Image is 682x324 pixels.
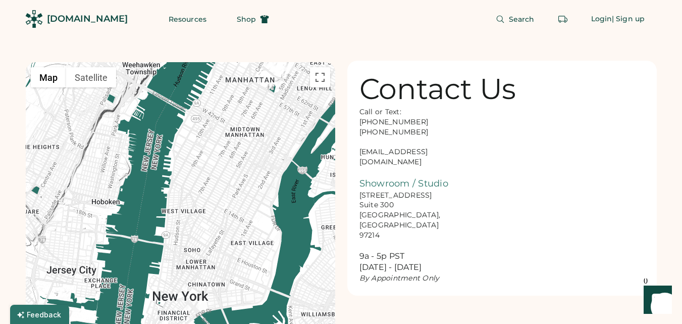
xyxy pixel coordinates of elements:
em: By Appointment Only [359,273,440,283]
button: Search [484,9,547,29]
div: | Sign up [612,14,645,24]
button: Resources [156,9,219,29]
font: Showroom / Studio [359,178,448,189]
div: Login [591,14,612,24]
span: Search [509,16,535,23]
div: Call or Text: [PHONE_NUMBER] [PHONE_NUMBER] [EMAIL_ADDRESS][DOMAIN_NAME] [STREET_ADDRESS] Suite 3... [359,107,460,284]
img: Rendered Logo - Screens [25,10,43,28]
button: Toggle fullscreen view [310,67,330,87]
font: 9a - 5p PST [DATE] - [DATE] [359,251,422,272]
button: Retrieve an order [553,9,573,29]
span: Shop [237,16,256,23]
div: [DOMAIN_NAME] [47,13,128,25]
button: Show satellite imagery [66,67,116,87]
div: Contact Us [359,73,516,105]
iframe: Front Chat [634,279,677,322]
button: Show street map [31,67,66,87]
button: Shop [225,9,281,29]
